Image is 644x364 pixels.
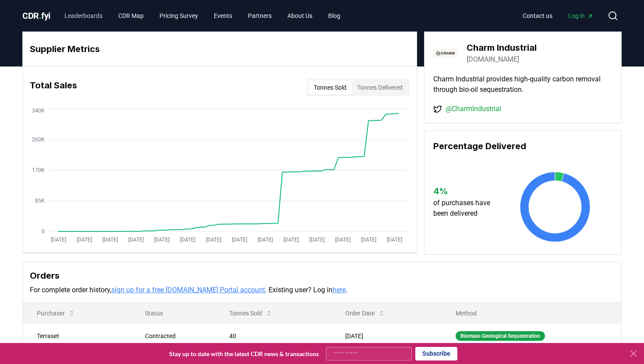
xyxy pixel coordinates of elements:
[335,237,350,243] tspan: [DATE]
[23,324,131,348] td: Terraset
[433,185,499,198] h3: 4 %
[516,8,559,24] a: Contact us
[22,10,50,21] span: CDR fyi
[32,136,45,143] tspan: 260K
[321,8,347,24] a: Blog
[449,309,614,318] p: Method
[30,304,82,322] button: Purchaser
[32,108,45,114] tspan: 340K
[568,11,594,20] span: Log in
[446,104,501,114] a: @CharmIndustrial
[57,8,110,24] a: Leaderboards
[207,8,239,24] a: Events
[433,74,612,95] p: Charm Industrial provides high-quality carbon removal through bio-oil sequestration.
[333,286,346,294] a: here
[516,8,601,24] nav: Main
[215,324,331,348] td: 40
[35,198,45,204] tspan: 85K
[32,167,45,173] tspan: 170K
[206,237,221,243] tspan: [DATE]
[280,8,319,24] a: About Us
[77,237,92,243] tspan: [DATE]
[30,269,614,282] h3: Orders
[42,228,45,234] tspan: 0
[30,285,614,295] p: For complete order history, . Existing user? Log in .
[433,198,499,219] p: of purchases have been delivered
[258,237,273,243] tspan: [DATE]
[241,8,279,24] a: Partners
[138,309,208,318] p: Status
[57,8,347,24] nav: Main
[387,237,402,243] tspan: [DATE]
[111,286,265,294] a: sign up for a free [DOMAIN_NAME] Portal account
[30,79,77,96] h3: Total Sales
[154,237,170,243] tspan: [DATE]
[39,10,42,21] span: .
[561,8,601,24] a: Log in
[283,237,299,243] tspan: [DATE]
[361,237,376,243] tspan: [DATE]
[128,237,144,243] tspan: [DATE]
[352,80,408,94] button: Tonnes Delivered
[232,237,247,243] tspan: [DATE]
[51,237,66,243] tspan: [DATE]
[152,8,205,24] a: Pricing Survey
[467,41,537,54] h3: Charm Industrial
[309,237,325,243] tspan: [DATE]
[145,332,208,340] div: Contracted
[180,237,195,243] tspan: [DATE]
[467,54,519,65] a: [DOMAIN_NAME]
[433,140,612,153] h3: Percentage Delivered
[338,304,392,322] button: Order Date
[30,42,410,56] h3: Supplier Metrics
[456,331,545,341] div: Biomass Geological Sequestration
[331,324,442,348] td: [DATE]
[22,10,50,22] a: CDR.fyi
[433,41,458,65] img: Charm Industrial-logo
[111,8,151,24] a: CDR Map
[222,304,280,322] button: Tonnes Sold
[308,80,352,94] button: Tonnes Sold
[103,237,118,243] tspan: [DATE]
